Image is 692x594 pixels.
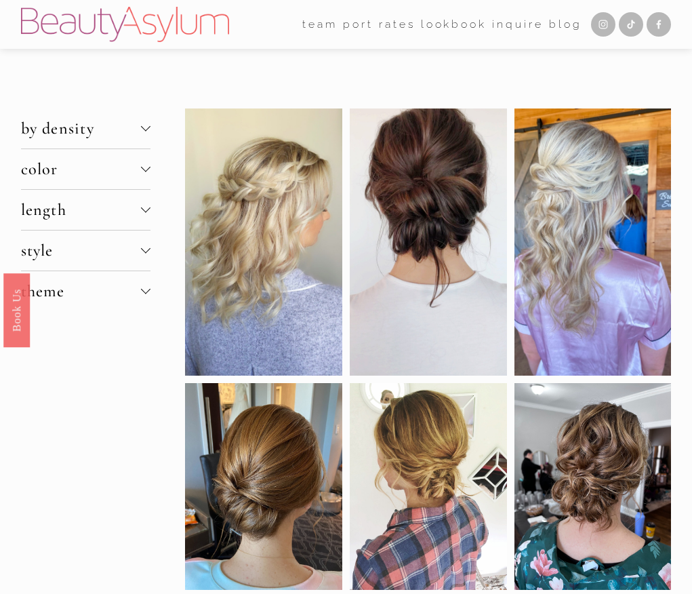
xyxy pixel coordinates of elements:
a: Inquire [492,14,544,35]
span: style [21,241,141,260]
button: theme [21,271,150,311]
span: by density [21,119,141,138]
span: length [21,200,141,220]
span: team [302,15,338,34]
a: Lookbook [421,14,487,35]
a: TikTok [619,12,643,37]
a: Blog [549,14,582,35]
button: style [21,231,150,271]
span: color [21,159,141,179]
a: folder dropdown [302,14,338,35]
button: length [21,190,150,230]
button: by density [21,108,150,148]
a: Book Us [3,273,30,347]
button: color [21,149,150,189]
a: Instagram [591,12,615,37]
a: Rates [379,14,415,35]
span: theme [21,281,141,301]
img: Beauty Asylum | Bridal Hair &amp; Makeup Charlotte &amp; Atlanta [21,7,229,42]
a: port [343,14,373,35]
a: Facebook [647,12,671,37]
